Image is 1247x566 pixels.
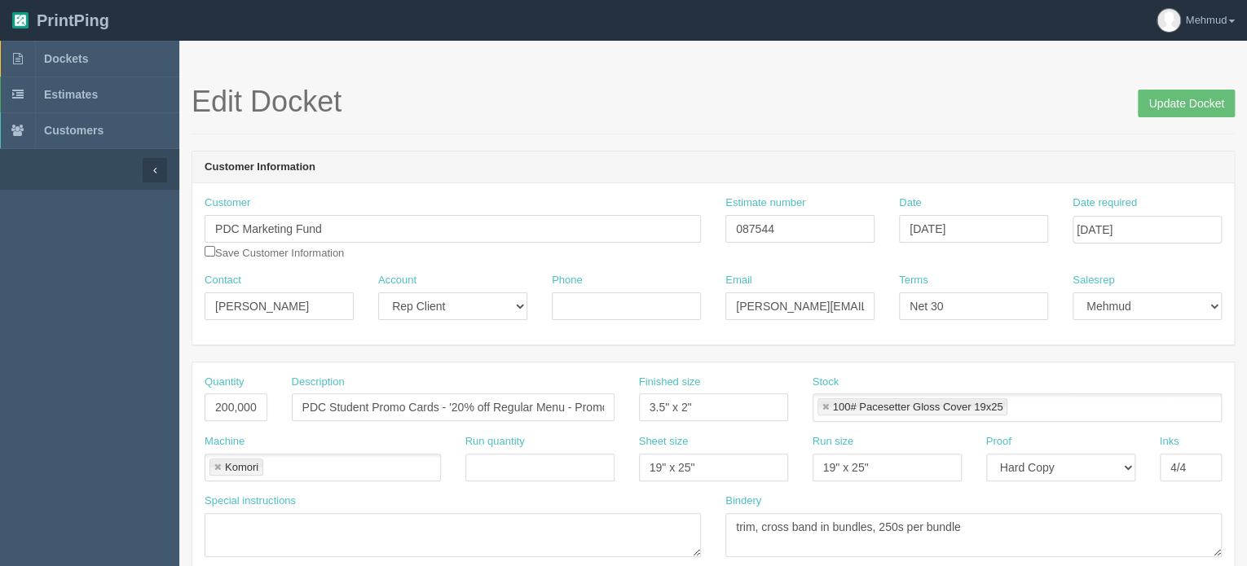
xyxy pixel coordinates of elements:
[465,434,525,450] label: Run quantity
[899,195,921,211] label: Date
[205,434,245,450] label: Machine
[1073,273,1114,288] label: Salesrep
[205,195,250,211] label: Customer
[639,434,689,450] label: Sheet size
[725,513,1222,557] textarea: trim, cross band in bundles, 250s per bundle
[833,401,1003,412] div: 100# Pacesetter Gloss Cover 19x25
[205,195,701,261] div: Save Customer Information
[1157,9,1180,32] img: avatar_default-7531ab5dedf162e01f1e0bb0964e6a185e93c5c22dfe317fb01d7f8cd2b1632c.jpg
[192,151,1234,184] header: Customer Information
[44,52,88,65] span: Dockets
[986,434,1011,450] label: Proof
[899,273,928,288] label: Terms
[292,375,345,390] label: Description
[225,462,258,472] div: Komori
[1160,434,1179,450] label: Inks
[1073,195,1137,211] label: Date required
[813,434,854,450] label: Run size
[205,375,244,390] label: Quantity
[205,273,241,288] label: Contact
[12,12,29,29] img: logo-3e63b451c926e2ac314895c53de4908e5d424f24456219fb08d385ab2e579770.png
[639,375,701,390] label: Finished size
[725,195,805,211] label: Estimate number
[552,273,583,288] label: Phone
[725,494,761,509] label: Bindery
[44,124,104,137] span: Customers
[44,88,98,101] span: Estimates
[192,86,1235,118] h1: Edit Docket
[205,494,296,509] label: Special instructions
[725,273,752,288] label: Email
[813,375,839,390] label: Stock
[1138,90,1235,117] input: Update Docket
[378,273,416,288] label: Account
[205,215,701,243] input: Enter customer name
